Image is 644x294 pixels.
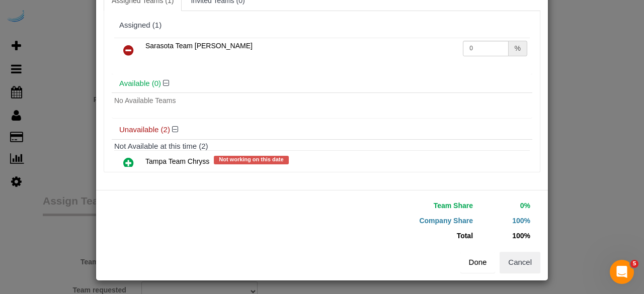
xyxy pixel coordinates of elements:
td: 100% [475,228,533,243]
button: Cancel [500,252,540,273]
h4: Unavailable (2) [119,126,525,134]
td: 0% [475,198,533,213]
span: No Available Teams [114,96,176,105]
td: Team Share [330,198,475,213]
button: Done [460,252,496,273]
h4: Not Available at this time (2) [114,142,530,151]
td: Total [330,228,475,243]
span: Not working on this date [214,156,288,164]
td: 100% [475,213,533,228]
span: Tampa Team Chryss [145,158,209,166]
div: Assigned (1) [119,21,525,30]
div: % [509,41,527,56]
h4: Available (0) [119,79,525,88]
span: 5 [630,260,638,268]
iframe: Intercom live chat [610,260,634,284]
span: Sarasota Team [PERSON_NAME] [145,42,253,50]
td: Company Share [330,213,475,228]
